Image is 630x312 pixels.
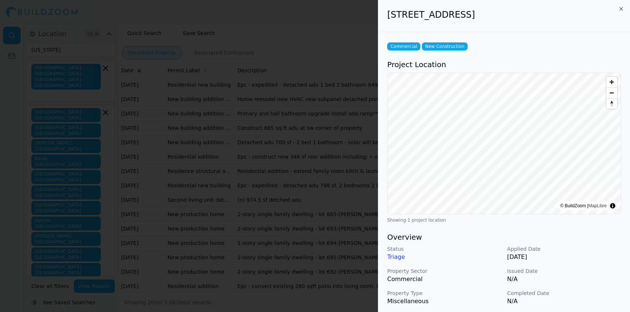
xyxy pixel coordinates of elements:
h2: [STREET_ADDRESS] [387,9,621,21]
p: Miscellaneous [387,297,501,306]
p: Triage [387,253,501,261]
p: N/A [507,275,621,284]
h3: Overview [387,232,621,242]
p: Status [387,245,501,253]
p: Applied Date [507,245,621,253]
p: Property Type [387,290,501,297]
div: Showing 1 project location [387,217,621,223]
button: Reset bearing to north [606,98,617,109]
button: Zoom out [606,87,617,98]
p: Property Sector [387,267,501,275]
p: Commercial [387,275,501,284]
p: Issued Date [507,267,621,275]
canvas: Map [388,73,621,214]
h3: Project Location [387,59,621,70]
summary: Toggle attribution [608,201,617,210]
span: New Construction [422,42,468,51]
a: MapLibre [588,203,607,208]
p: [DATE] [507,253,621,261]
button: Zoom in [606,77,617,87]
p: N/A [507,297,621,306]
div: © BuildZoom | [560,202,607,209]
p: Completed Date [507,290,621,297]
span: Commercial [387,42,420,51]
